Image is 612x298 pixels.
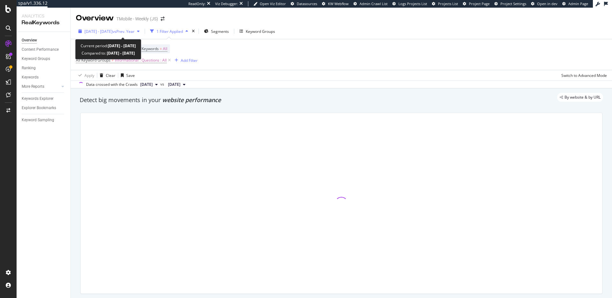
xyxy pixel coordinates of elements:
div: Current period: [81,42,136,49]
span: All [163,44,167,53]
span: Project Settings [500,1,526,6]
a: Admin Page [562,1,588,6]
button: Add Filter [172,56,198,64]
a: Datasources [291,1,317,6]
button: Switch to Advanced Mode [559,70,607,80]
span: ≠ [112,57,114,63]
span: Datasources [297,1,317,6]
a: Logs Projects List [392,1,427,6]
button: Keyword Groups [237,26,278,36]
span: Project Page [469,1,490,6]
span: Logs Projects List [398,1,427,6]
span: Segments [211,29,229,34]
span: Keywords [142,46,159,51]
div: Data crossed with the Crawls [86,82,138,87]
a: KW Webflow [322,1,349,6]
a: Overview [22,37,66,44]
div: Keyword Sampling [22,117,54,123]
div: arrow-right-arrow-left [161,17,164,21]
span: By website & by URL [565,95,601,99]
div: Keyword Groups [22,56,50,62]
button: Segments [201,26,231,36]
span: 2024 Jul. 27th [168,82,180,87]
div: Keyword Groups [246,29,275,34]
div: Clear [106,73,115,78]
div: times [191,28,196,34]
a: Explorer Bookmarks [22,105,66,111]
div: TMobile - Weekly (JS) [116,16,158,22]
button: Apply [76,70,94,80]
div: Ranking [22,65,36,71]
a: Project Settings [494,1,526,6]
div: Apply [84,73,94,78]
div: ReadOnly: [188,1,206,6]
span: All Keyword Groups [76,57,111,63]
button: [DATE] [138,81,160,88]
b: [DATE] - [DATE] [106,50,135,56]
a: Open in dev [531,1,557,6]
a: Content Performance [22,46,66,53]
span: Admin Page [568,1,588,6]
button: Save [118,70,135,80]
div: Keywords [22,74,39,81]
b: [DATE] - [DATE] [108,43,136,48]
a: Keyword Sampling [22,117,66,123]
div: Analytics [22,13,65,19]
div: Switch to Advanced Mode [561,73,607,78]
div: legacy label [557,93,603,102]
button: [DATE] - [DATE]vsPrev. Year [76,26,142,36]
div: Overview [76,13,114,24]
div: Viz Debugger: [215,1,238,6]
div: Add Filter [181,58,198,63]
a: Ranking [22,65,66,71]
span: vs Prev. Year [113,29,135,34]
span: Open Viz Editor [260,1,286,6]
span: vs [160,81,165,87]
span: Projects List [438,1,458,6]
button: 1 Filter Applied [148,26,191,36]
div: Overview [22,37,37,44]
div: 1 Filter Applied [157,29,183,34]
div: Keywords Explorer [22,95,54,102]
div: More Reports [22,83,44,90]
div: Content Performance [22,46,59,53]
span: Open in dev [537,1,557,6]
a: Keywords Explorer [22,95,66,102]
button: [DATE] [165,81,188,88]
div: Compared to: [82,49,135,57]
a: Project Page [463,1,490,6]
a: Admin Crawl List [353,1,388,6]
span: Informational : Questions : All [115,56,167,65]
span: KW Webflow [328,1,349,6]
div: Explorer Bookmarks [22,105,56,111]
div: Save [126,73,135,78]
a: Open Viz Editor [253,1,286,6]
span: 2025 Aug. 1st [140,82,153,87]
a: Projects List [432,1,458,6]
a: Keyword Groups [22,56,66,62]
span: [DATE] - [DATE] [84,29,113,34]
button: Clear [97,70,115,80]
span: Admin Crawl List [360,1,388,6]
div: RealKeywords [22,19,65,26]
a: More Reports [22,83,60,90]
span: = [160,46,162,51]
a: Keywords [22,74,66,81]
